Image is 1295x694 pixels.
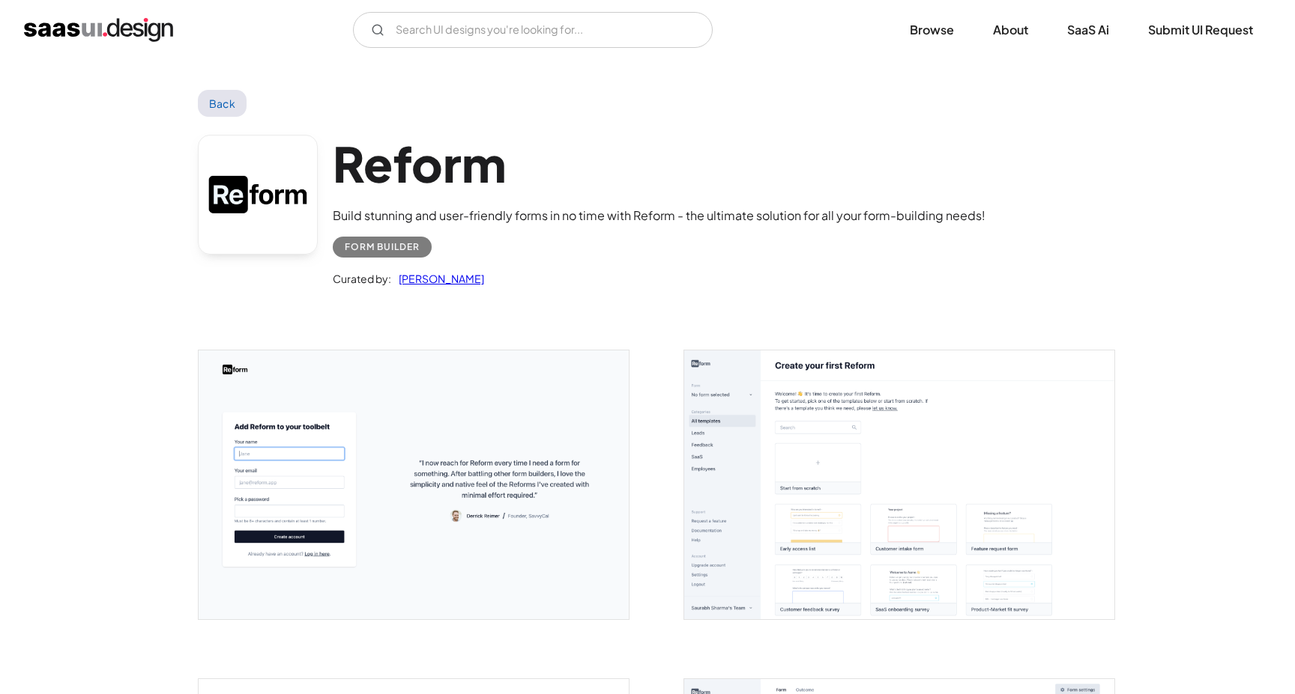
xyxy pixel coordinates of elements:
[333,207,985,225] div: Build stunning and user-friendly forms in no time with Reform - the ultimate solution for all you...
[198,90,247,117] a: Back
[391,270,484,287] a: [PERSON_NAME]
[333,270,391,287] div: Curated by:
[892,13,972,46] a: Browse
[684,350,1114,619] a: open lightbox
[199,350,629,619] img: 6422d7b11bbd015e9dbedb05_Reform%20Create%20Account.png
[684,350,1114,619] img: 6422d7d1bcc9af52f4c9151c_Reform%20Templates.png
[333,135,985,192] h1: Reform
[353,12,713,48] input: Search UI designs you're looking for...
[353,12,713,48] form: Email Form
[345,238,420,256] div: Form Builder
[1049,13,1127,46] a: SaaS Ai
[24,18,173,42] a: home
[199,350,629,619] a: open lightbox
[975,13,1046,46] a: About
[1130,13,1271,46] a: Submit UI Request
